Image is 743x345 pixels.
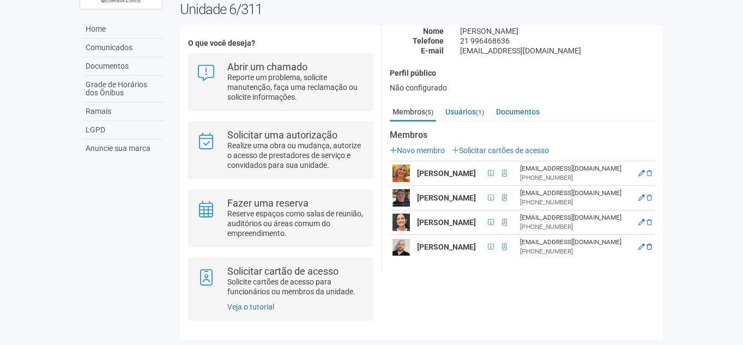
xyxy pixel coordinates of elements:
[638,219,645,226] a: Editar membro
[417,169,476,178] strong: [PERSON_NAME]
[520,222,632,232] div: [PHONE_NUMBER]
[647,194,652,202] a: Excluir membro
[423,27,444,35] strong: Nome
[180,1,663,17] h2: Unidade 6/311
[390,130,655,140] strong: Membros
[83,102,164,121] a: Ramais
[520,247,632,256] div: [PHONE_NUMBER]
[392,189,410,207] img: user.png
[392,238,410,256] img: user.png
[227,141,364,170] p: Realize uma obra ou mudança, autorize o acesso de prestadores de serviço e convidados para sua un...
[227,265,339,277] strong: Solicitar cartão de acesso
[647,170,652,177] a: Excluir membro
[493,104,542,120] a: Documentos
[188,39,373,47] h4: O que você deseja?
[83,57,164,76] a: Documentos
[390,146,445,155] a: Novo membro
[452,36,663,46] div: 21 996468636
[83,39,164,57] a: Comunicados
[520,189,632,198] div: [EMAIL_ADDRESS][DOMAIN_NAME]
[227,277,364,296] p: Solicite cartões de acesso para funcionários ou membros da unidade.
[452,46,663,56] div: [EMAIL_ADDRESS][DOMAIN_NAME]
[227,209,364,238] p: Reserve espaços como salas de reunião, auditórios ou áreas comum do empreendimento.
[227,72,364,102] p: Reporte um problema, solicite manutenção, faça uma reclamação ou solicite informações.
[647,243,652,251] a: Excluir membro
[638,243,645,251] a: Editar membro
[638,194,645,202] a: Editar membro
[476,108,484,116] small: (1)
[647,219,652,226] a: Excluir membro
[392,214,410,231] img: user.png
[390,83,655,93] div: Não configurado
[443,104,487,120] a: Usuários(1)
[638,170,645,177] a: Editar membro
[227,197,309,209] strong: Fazer uma reserva
[197,267,364,296] a: Solicitar cartão de acesso Solicite cartões de acesso para funcionários ou membros da unidade.
[197,198,364,238] a: Fazer uma reserva Reserve espaços como salas de reunião, auditórios ou áreas comum do empreendime...
[390,69,655,77] h4: Perfil público
[452,146,549,155] a: Solicitar cartões de acesso
[390,104,436,122] a: Membros(5)
[421,46,444,55] strong: E-mail
[417,218,476,227] strong: [PERSON_NAME]
[520,173,632,183] div: [PHONE_NUMBER]
[452,26,663,36] div: [PERSON_NAME]
[83,20,164,39] a: Home
[417,193,476,202] strong: [PERSON_NAME]
[83,140,164,158] a: Anuncie sua marca
[83,121,164,140] a: LGPD
[197,130,364,170] a: Solicitar uma autorização Realize uma obra ou mudança, autorize o acesso de prestadores de serviç...
[197,62,364,102] a: Abrir um chamado Reporte um problema, solicite manutenção, faça uma reclamação ou solicite inform...
[227,61,307,72] strong: Abrir um chamado
[83,76,164,102] a: Grade de Horários dos Ônibus
[413,37,444,45] strong: Telefone
[417,243,476,251] strong: [PERSON_NAME]
[227,302,274,311] a: Veja o tutorial
[520,198,632,207] div: [PHONE_NUMBER]
[520,238,632,247] div: [EMAIL_ADDRESS][DOMAIN_NAME]
[520,164,632,173] div: [EMAIL_ADDRESS][DOMAIN_NAME]
[227,129,337,141] strong: Solicitar uma autorização
[392,165,410,182] img: user.png
[425,108,433,116] small: (5)
[520,213,632,222] div: [EMAIL_ADDRESS][DOMAIN_NAME]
